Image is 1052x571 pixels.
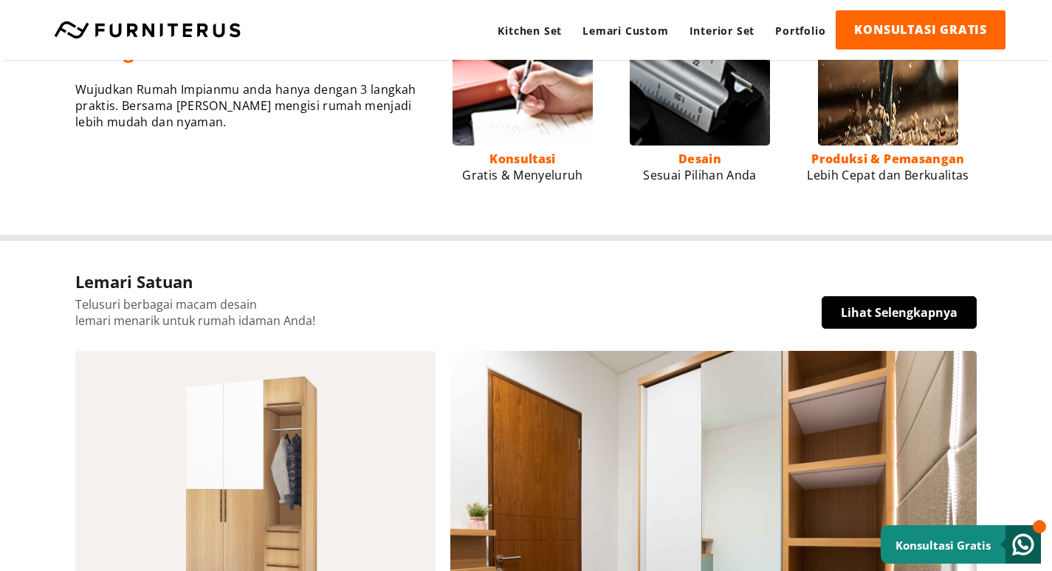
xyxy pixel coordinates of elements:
[822,296,977,329] a: Lihat Selengkapnya
[679,10,766,51] a: Interior Set
[75,81,434,130] p: Wujudkan Rumah Impianmu anda hanya dengan 3 langkah praktis. Bersama [PERSON_NAME] mengisi rumah ...
[434,167,611,183] p: Gratis & Menyeluruh
[572,10,678,51] a: Lemari Custom
[611,167,788,183] p: Sesuai Pilihan Anda
[765,10,836,51] a: Portfolio
[611,151,788,167] p: Desain
[800,151,977,167] p: Produksi & Pemasangan
[434,151,611,167] p: Konsultasi
[895,538,991,553] small: Konsultasi Gratis
[487,10,572,51] a: Kitchen Set
[800,167,977,183] p: Lebih Cepat dan Berkualitas
[881,525,1041,564] a: Konsultasi Gratis
[75,270,977,293] h4: Lemari Satuan
[836,10,1005,49] a: KONSULTASI GRATIS
[75,296,977,329] p: Telusuri berbagai macam desain lemari menarik untuk rumah idaman Anda!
